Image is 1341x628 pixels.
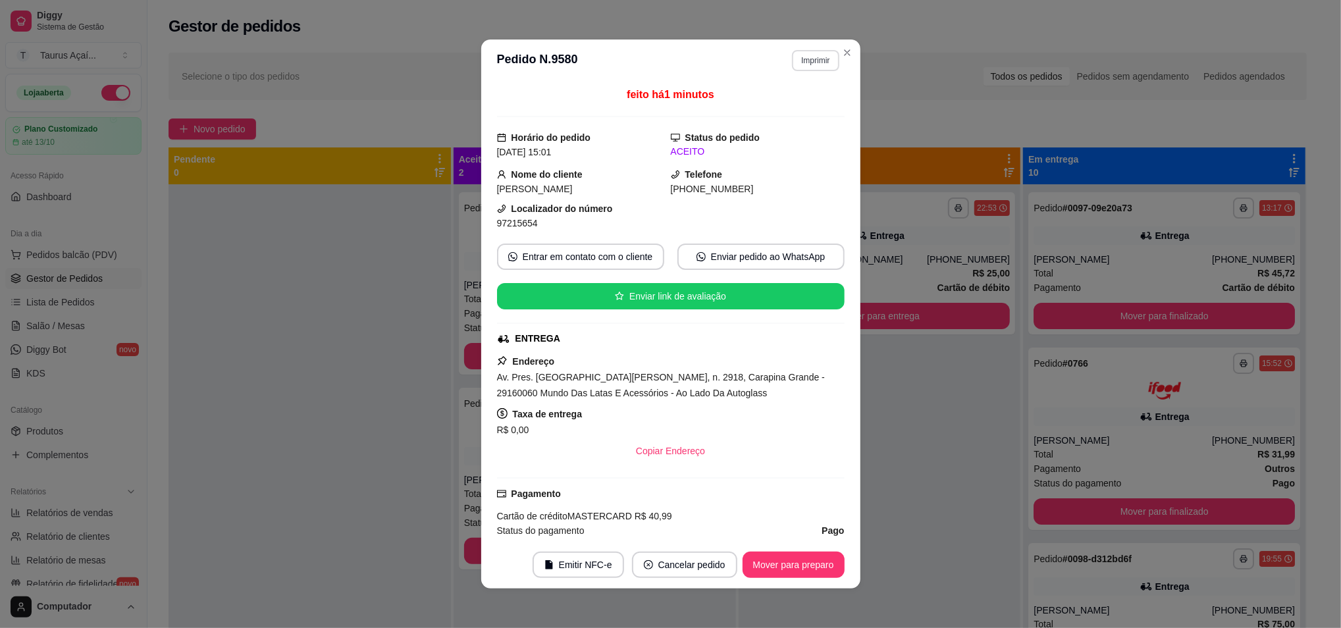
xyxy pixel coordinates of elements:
span: phone [497,204,506,213]
span: desktop [671,133,680,142]
strong: Telefone [685,169,723,180]
button: Imprimir [792,50,839,71]
span: pushpin [497,355,508,366]
strong: Pago [822,525,844,536]
button: whats-appEnviar pedido ao WhatsApp [677,244,845,270]
button: fileEmitir NFC-e [533,552,624,578]
strong: Pagamento [512,488,561,499]
strong: Status do pedido [685,132,760,143]
strong: Endereço [513,356,555,367]
strong: Nome do cliente [512,169,583,180]
span: calendar [497,133,506,142]
span: file [544,560,554,569]
span: user [497,170,506,179]
div: ACEITO [671,145,845,159]
span: phone [671,170,680,179]
span: whats-app [508,252,517,261]
span: 97215654 [497,218,538,228]
span: [DATE] 15:01 [497,147,552,157]
span: feito há 1 minutos [627,89,714,100]
span: R$ 0,00 [497,425,529,435]
button: starEnviar link de avaliação [497,283,845,309]
button: whats-appEntrar em contato com o cliente [497,244,664,270]
span: [PHONE_NUMBER] [671,184,754,194]
strong: Horário do pedido [512,132,591,143]
div: ENTREGA [515,332,560,346]
span: [PERSON_NAME] [497,184,573,194]
button: Close [837,42,858,63]
span: star [615,292,624,301]
span: whats-app [697,252,706,261]
strong: Taxa de entrega [513,409,583,419]
button: close-circleCancelar pedido [632,552,737,578]
strong: Localizador do número [512,203,613,214]
button: Mover para preparo [743,552,845,578]
span: credit-card [497,489,506,498]
span: Status do pagamento [497,523,585,538]
span: Av. Pres. [GEOGRAPHIC_DATA][PERSON_NAME], n. 2918, Carapina Grande - 29160060 Mundo Das Latas E A... [497,372,825,398]
span: Cartão de crédito MASTERCARD [497,511,632,521]
button: Copiar Endereço [625,438,716,464]
span: close-circle [644,560,653,569]
h3: Pedido N. 9580 [497,50,578,71]
span: dollar [497,408,508,419]
span: R$ 40,99 [632,511,672,521]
